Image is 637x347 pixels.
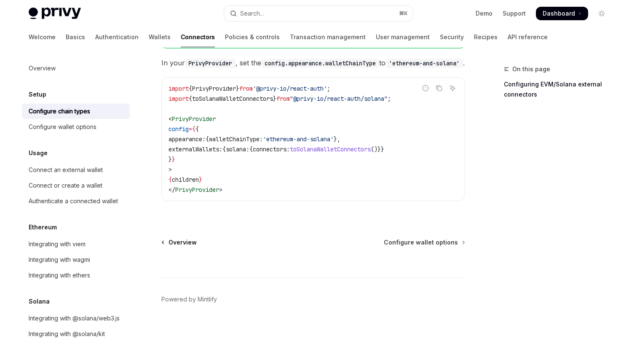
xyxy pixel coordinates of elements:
[399,10,408,17] span: ⌘ K
[420,83,431,94] button: Report incorrect code
[239,85,253,92] span: from
[253,85,327,92] span: '@privy-io/react-auth'
[169,156,172,163] span: }
[226,145,249,153] span: solana:
[240,8,264,19] div: Search...
[29,222,57,232] h5: Ethereum
[29,122,96,132] div: Configure wallet options
[169,186,175,194] span: </
[371,145,384,153] span: ()}}
[169,85,189,92] span: import
[209,135,263,143] span: walletChainType:
[434,83,444,94] button: Copy the contents from the code block
[384,238,458,247] span: Configure wallet options
[334,135,340,143] span: },
[384,238,464,247] a: Configure wallet options
[236,85,239,92] span: }
[29,27,56,47] a: Welcome
[22,311,130,326] a: Integrating with @solana/web3.js
[172,156,175,163] span: }
[476,9,492,18] a: Demo
[29,106,90,116] div: Configure chain types
[224,6,413,21] button: Open search
[161,295,217,304] a: Powered by Mintlify
[474,27,498,47] a: Recipes
[290,145,371,153] span: toSolanaWalletConnectors
[192,95,273,102] span: toSolanaWalletConnectors
[29,239,86,249] div: Integrating with viem
[162,238,197,247] a: Overview
[95,27,139,47] a: Authentication
[169,166,172,173] span: >
[29,8,81,19] img: light logo
[169,135,206,143] span: appearance:
[169,238,197,247] span: Overview
[29,89,46,100] h5: Setup
[161,57,465,69] span: In your , set the to .
[22,119,130,134] a: Configure wallet options
[169,125,189,133] span: config
[29,313,120,323] div: Integrating with @solana/web3.js
[192,125,195,133] span: {
[169,95,189,102] span: import
[536,7,588,20] a: Dashboard
[22,162,130,178] a: Connect an external wallet
[22,237,130,252] a: Integrating with viem
[447,83,458,94] button: Ask AI
[290,95,388,102] span: "@privy-io/react-auth/solana"
[22,61,130,76] a: Overview
[512,64,550,74] span: On this page
[249,145,253,153] span: {
[192,85,236,92] span: PrivyProvider
[440,27,464,47] a: Security
[29,63,56,73] div: Overview
[376,27,430,47] a: User management
[595,7,608,20] button: Toggle dark mode
[29,329,105,339] div: Integrating with @solana/kit
[276,95,290,102] span: from
[195,125,199,133] span: {
[29,255,90,265] div: Integrating with wagmi
[189,125,192,133] span: =
[273,95,276,102] span: }
[189,95,192,102] span: {
[22,194,130,209] a: Authenticate a connected wallet
[253,145,290,153] span: connectors:
[29,148,48,158] h5: Usage
[169,145,222,153] span: externalWallets:
[219,186,222,194] span: >
[22,252,130,267] a: Integrating with wagmi
[29,180,102,191] div: Connect or create a wallet
[169,176,172,183] span: {
[172,176,199,183] span: children
[504,78,615,101] a: Configuring EVM/Solana external connectors
[169,115,172,123] span: <
[149,27,171,47] a: Wallets
[261,59,379,68] code: config.appearance.walletChainType
[503,9,526,18] a: Support
[327,85,330,92] span: ;
[385,59,463,68] code: 'ethereum-and-solana'
[175,186,219,194] span: PrivyProvider
[263,135,334,143] span: 'ethereum-and-solana'
[185,59,236,68] code: PrivyProvider
[388,95,391,102] span: ;
[508,27,548,47] a: API reference
[222,145,226,153] span: {
[22,104,130,119] a: Configure chain types
[225,27,280,47] a: Policies & controls
[172,115,216,123] span: PrivyProvider
[543,9,575,18] span: Dashboard
[199,176,202,183] span: }
[22,268,130,283] a: Integrating with ethers
[29,165,103,175] div: Connect an external wallet
[290,27,366,47] a: Transaction management
[206,135,209,143] span: {
[189,85,192,92] span: {
[29,196,118,206] div: Authenticate a connected wallet
[22,178,130,193] a: Connect or create a wallet
[181,27,215,47] a: Connectors
[66,27,85,47] a: Basics
[22,326,130,342] a: Integrating with @solana/kit
[29,296,50,307] h5: Solana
